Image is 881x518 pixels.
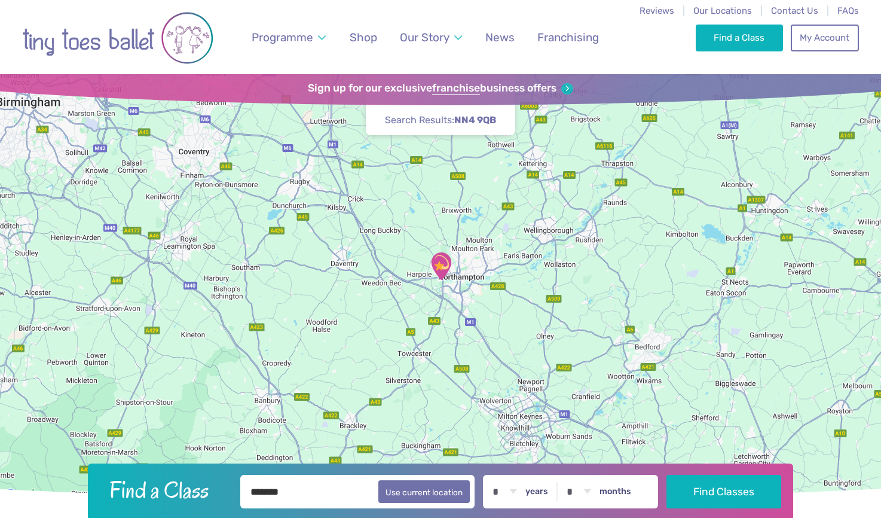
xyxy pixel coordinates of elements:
img: tiny toes ballet [22,8,213,68]
a: Sign up for our exclusivefranchisebusiness offers [308,82,573,95]
label: months [599,486,631,497]
div: The Elgar centre [426,251,456,281]
h2: Find a Class [100,475,233,505]
a: Find a Class [696,25,784,51]
strong: franchise [432,82,480,95]
a: FAQs [837,5,859,16]
span: Our Story [400,31,449,44]
button: Find Classes [666,475,782,508]
img: Google [3,486,42,502]
a: News [479,23,520,51]
label: years [525,486,548,497]
span: News [485,31,515,44]
a: Shop [344,23,383,51]
a: My Account [791,25,859,51]
span: Franchising [537,31,599,44]
a: Reviews [640,5,674,16]
span: Programme [252,31,313,44]
span: Shop [350,31,377,44]
a: Open this area in Google Maps (opens a new window) [3,486,42,502]
a: Contact Us [771,5,818,16]
a: Our Locations [693,5,752,16]
button: Use current location [378,480,470,503]
a: Programme [246,23,332,51]
a: Our Story [394,23,468,51]
strong: NN4 9QB [454,114,496,126]
a: Franchising [532,23,605,51]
